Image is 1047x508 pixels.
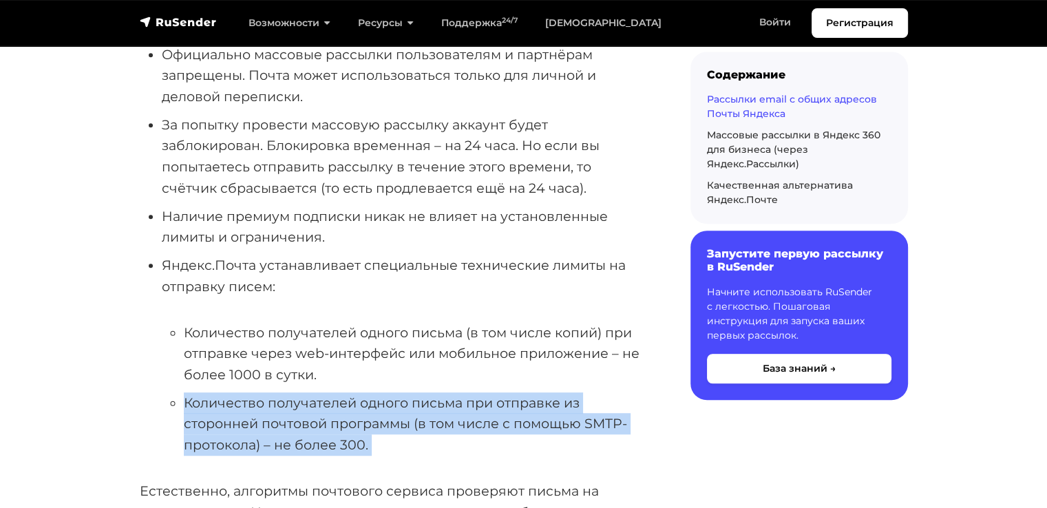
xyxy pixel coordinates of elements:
[162,255,646,456] li: Яндекс.Почта устанавливает специальные технические лимиты на отправку писем:
[707,93,877,120] a: Рассылки email с общих адресов Почты Яндекса
[707,68,891,81] div: Содержание
[427,9,531,37] a: Поддержка24/7
[184,322,646,385] li: Количество получателей одного письма (в том числе копий) при отправке через web-интерфейс или моб...
[162,44,646,107] li: Официально массовые рассылки пользователям и партнёрам запрещены. Почта может использоваться толь...
[184,392,646,456] li: Количество получателей одного письма при отправке из сторонней почтовой программы (в том числе с ...
[235,9,344,37] a: Возможности
[531,9,675,37] a: [DEMOGRAPHIC_DATA]
[707,354,891,383] button: База знаний →
[812,8,908,38] a: Регистрация
[745,8,805,36] a: Войти
[690,231,908,399] a: Запустите первую рассылку в RuSender Начните использовать RuSender с легкостью. Пошаговая инструк...
[344,9,427,37] a: Ресурсы
[707,129,880,170] a: Массовые рассылки в Яндекс 360 для бизнеса (через Яндекс.Рассылки)
[502,16,518,25] sup: 24/7
[140,15,217,29] img: RuSender
[707,285,891,343] p: Начните использовать RuSender с легкостью. Пошаговая инструкция для запуска ваших первых рассылок.
[707,179,853,206] a: Качественная альтернатива Яндекс.Почте
[162,114,646,199] li: За попытку провести массовую рассылку аккаунт будет заблокирован. Блокировка временная – на 24 ча...
[162,206,646,248] li: Наличие премиум подписки никак не влияет на установленные лимиты и ограничения.
[707,247,891,273] h6: Запустите первую рассылку в RuSender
